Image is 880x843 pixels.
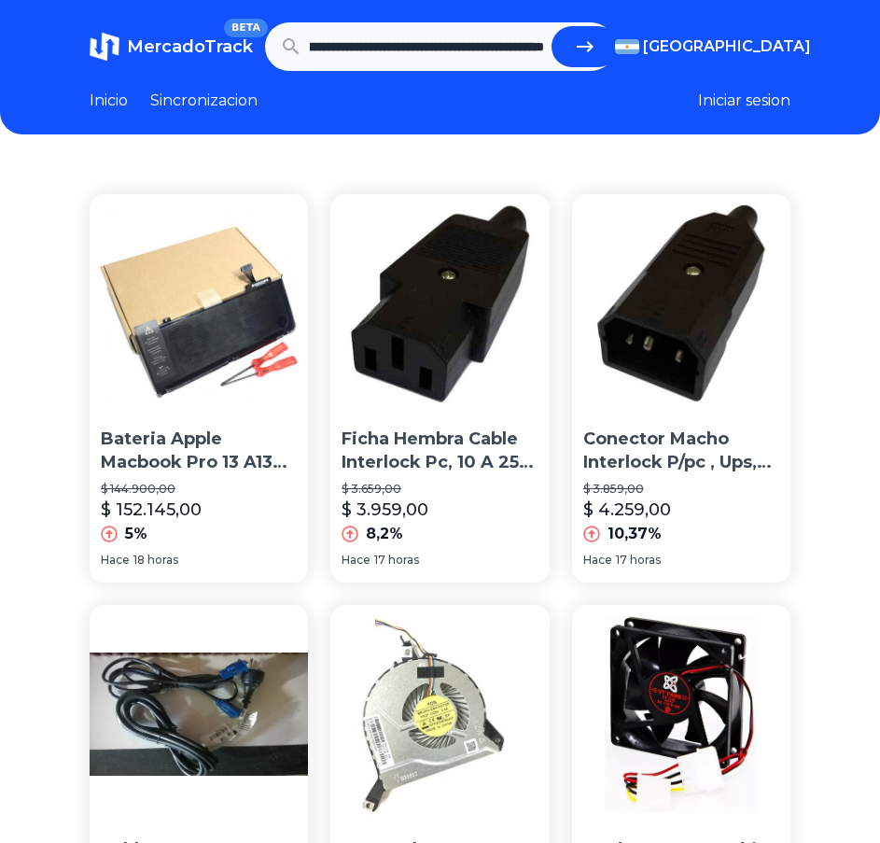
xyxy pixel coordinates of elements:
img: MercadoTrack [90,32,119,62]
img: Cooler Pc Fan Turbina 12 V 3 Pulgadas 80 X25mm C/ Molex [572,605,790,823]
span: BETA [224,19,268,37]
p: $ 3.659,00 [342,482,538,497]
span: Hace [583,553,612,568]
img: Bateria Apple Macbook Pro 13 A1322 A1278 10.95v 63.5wh Orig [90,194,308,413]
span: [GEOGRAPHIC_DATA] [643,35,811,58]
img: Ficha Hembra Cable Interlock Pc, 10 A 250 V [330,194,549,413]
img: Conector Macho Interlock P/pc , Ups, Etc 10 A 250 V [572,194,790,413]
p: $ 3.959,00 [342,497,428,523]
span: 17 horas [374,553,419,568]
span: 18 horas [133,553,178,568]
p: 8,2% [366,523,403,545]
p: Conector Macho Interlock P/pc , Ups, Etc 10 A 250 V [583,428,779,474]
button: Iniciar sesion [698,90,790,112]
a: Sincronizacion [150,90,258,112]
img: Argentina [615,39,639,54]
span: Hace [342,553,370,568]
a: Conector Macho Interlock P/pc , Ups, Etc 10 A 250 VConector Macho Interlock P/pc , Ups, Etc 10 A ... [572,194,790,583]
a: Inicio [90,90,128,112]
span: MercadoTrack [127,36,253,57]
p: $ 4.259,00 [583,497,671,523]
img: Fan Cooler Hp 15-p 14-v 15-v 17-f 15-k [330,605,549,823]
img: Cable De Alimentacion De 220 V Para Computadora ,tv, Impreso [90,605,308,823]
span: Hace [101,553,130,568]
button: [GEOGRAPHIC_DATA] [615,35,790,58]
p: Bateria Apple Macbook Pro 13 A1322 A1278 10.95v 63.5wh Orig [101,428,297,474]
p: 5% [125,523,147,545]
a: MercadoTrackBETA [90,32,253,62]
p: $ 144.900,00 [101,482,297,497]
p: $ 3.859,00 [583,482,779,497]
a: Bateria Apple Macbook Pro 13 A1322 A1278 10.95v 63.5wh OrigBateria Apple Macbook Pro 13 A1322 A12... [90,194,308,583]
p: $ 152.145,00 [101,497,202,523]
span: 17 horas [616,553,661,568]
a: Ficha Hembra Cable Interlock Pc, 10 A 250 VFicha Hembra Cable Interlock Pc, 10 A 250 V$ 3.659,00$... [330,194,549,583]
p: 10,37% [608,523,662,545]
p: Ficha Hembra Cable Interlock Pc, 10 A 250 V [342,428,538,474]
